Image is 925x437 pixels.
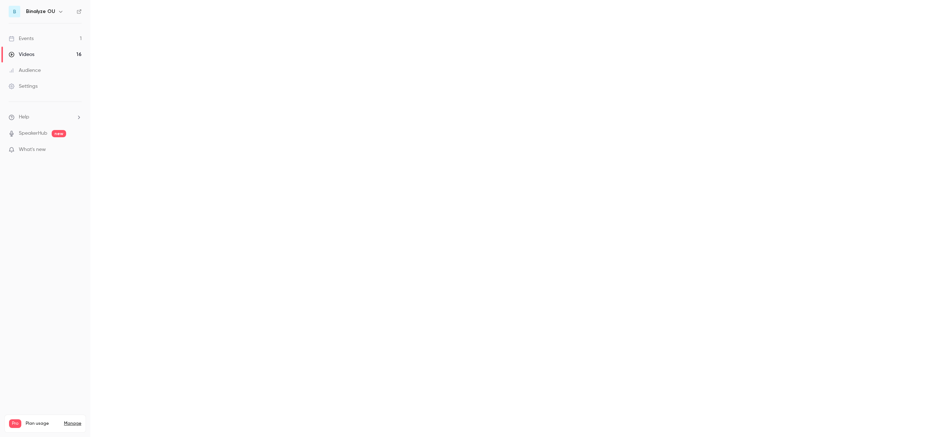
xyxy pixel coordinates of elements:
span: B [13,8,16,16]
div: Audience [9,67,41,74]
span: Plan usage [26,421,60,427]
span: What's new [19,146,46,153]
span: Pro [9,419,21,428]
a: Manage [64,421,81,427]
span: Help [19,113,29,121]
a: SpeakerHub [19,130,47,137]
span: new [52,130,66,137]
li: help-dropdown-opener [9,113,82,121]
h6: Binalyze OU [26,8,55,15]
iframe: Noticeable Trigger [73,147,82,153]
div: Videos [9,51,34,58]
div: Settings [9,83,38,90]
div: Events [9,35,34,42]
